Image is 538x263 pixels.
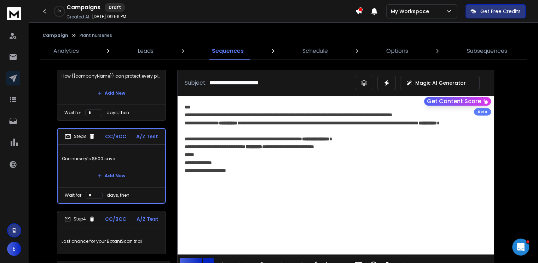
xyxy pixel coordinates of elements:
p: Leads [138,47,154,55]
p: days, then [107,192,129,198]
p: How {{companyName}} can protect every plant in minutes [62,66,161,86]
p: days, then [106,110,129,116]
button: Add New [92,169,131,183]
a: Sequences [208,43,248,60]
p: Wait for [65,192,81,198]
a: Leads [133,43,158,60]
li: Step3CC/BCCA/Z TestOne nursery’s $500 saveAdd NewWait fordays, then [57,128,166,204]
button: Magic AI Generator [400,76,480,90]
a: Analytics [49,43,83,60]
p: Schedule [302,47,328,55]
p: Analytics [53,47,79,55]
p: A/Z Test [137,216,158,223]
li: Step2CC/BCCA/Z TestHow {{companyName}} can protect every plant in minutesAdd NewWait fordays, then [57,46,166,121]
div: Draft [105,3,125,12]
button: Campaign [42,33,68,38]
button: E [7,242,21,256]
p: Last chance for your BotaniScan trial [62,231,161,251]
div: Step 4 [64,216,95,222]
img: logo [7,7,21,20]
iframe: Intercom live chat [512,239,529,256]
button: Add New [92,86,131,100]
p: [DATE] 09:56 PM [92,14,126,19]
p: Created At: [66,14,91,20]
p: CC/BCC [105,216,126,223]
p: Sequences [212,47,244,55]
a: Schedule [298,43,332,60]
p: Wait for [64,110,81,116]
p: CC/BCC [105,133,126,140]
p: A/Z Test [136,133,158,140]
p: 0 % [58,9,61,13]
p: Get Free Credits [480,8,521,15]
p: Subsequences [467,47,507,55]
p: My Workspace [391,8,432,15]
div: Step 3 [65,133,95,140]
p: Options [386,47,408,55]
h1: Campaigns [66,3,100,12]
p: Subject: [185,79,207,87]
a: Options [382,43,412,60]
p: One nursery’s $500 save [62,149,161,169]
div: Beta [474,108,491,116]
a: Subsequences [463,43,511,60]
p: Magic AI Generator [415,79,466,86]
p: Plant nurseries [80,33,112,38]
button: Get Free Credits [465,4,526,18]
button: Get Content Score [424,97,491,106]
